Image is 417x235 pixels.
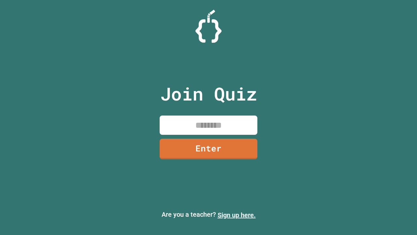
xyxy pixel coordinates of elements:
a: Enter [160,139,257,159]
p: Are you a teacher? [5,210,412,220]
img: Logo.svg [195,10,222,43]
a: Sign up here. [218,211,256,219]
iframe: chat widget [363,180,410,208]
p: Join Quiz [160,80,257,107]
iframe: chat widget [390,209,410,228]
